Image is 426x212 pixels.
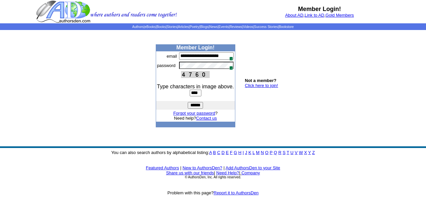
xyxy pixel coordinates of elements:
a: L [253,150,255,155]
a: P [270,150,272,155]
font: ? [173,111,218,116]
a: About AD [285,13,304,18]
a: Y [308,150,311,155]
font: | [223,165,224,170]
a: Authors [132,25,143,29]
a: Company [241,170,260,175]
a: Gold Members [325,13,354,18]
a: Blogs [200,25,208,29]
a: eBooks [144,25,155,29]
a: V [295,150,298,155]
img: This Is CAPTCHA Image [181,71,210,78]
a: N [261,150,264,155]
a: Click here to join! [245,83,278,88]
a: News [209,25,218,29]
a: Q [274,150,277,155]
a: H [238,150,241,155]
a: E [226,150,229,155]
a: Success Stories [254,25,278,29]
a: X [304,150,307,155]
font: You can also search authors by alphabetical listing: [111,150,315,155]
a: Contact us [196,116,217,121]
a: C [217,150,220,155]
a: Events [219,25,229,29]
a: Add AuthorsDen to your Site [226,165,280,170]
a: B [213,150,216,155]
a: Featured Authors [146,165,179,170]
a: Stories [167,25,177,29]
span: | | | | | | | | | | | | [132,25,294,29]
font: password [157,63,176,68]
font: email [167,54,177,59]
a: I [243,150,244,155]
a: Z [312,150,315,155]
a: Report it to AuthorsDen [214,190,259,195]
a: S [283,150,286,155]
span: 1 [229,66,233,70]
a: J [245,150,247,155]
b: Not a member? [245,78,277,83]
a: W [299,150,303,155]
a: G [234,150,237,155]
a: Link to AD [305,13,324,18]
a: R [278,150,281,155]
font: Type characters in image above. [157,84,234,89]
font: , , [285,13,354,18]
b: Member Login! [176,45,215,50]
font: © AuthorsDen, Inc. All rights reserved. [185,175,241,179]
a: U [291,150,294,155]
a: F [230,150,233,155]
font: | [214,170,215,175]
a: Articles [178,25,189,29]
img: npw-badge-icon.svg [227,63,232,69]
a: O [265,150,269,155]
a: Poetry [190,25,199,29]
a: M [256,150,260,155]
a: A [209,150,212,155]
a: Videos [243,25,253,29]
font: Problem with this page? [167,190,259,195]
a: T [287,150,289,155]
a: New to AuthorsDen? [183,165,222,170]
font: | [239,170,260,175]
a: Share us with our friends [166,170,214,175]
a: D [221,150,224,155]
a: Bookstore [279,25,294,29]
a: Reviews [230,25,242,29]
a: Need Help? [216,170,239,175]
a: K [248,150,251,155]
font: | [180,165,181,170]
a: Forgot your password [173,111,215,116]
b: Member Login! [298,6,341,12]
font: Need help? [174,116,217,121]
a: Books [156,25,166,29]
span: 1 [229,57,233,61]
img: npw-badge-icon.svg [227,54,232,59]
